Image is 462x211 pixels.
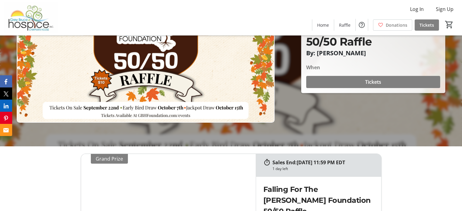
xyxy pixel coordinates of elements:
[444,19,455,30] button: Cart
[419,22,434,28] span: Tickets
[356,19,368,31] button: Help
[405,4,429,14] button: Log In
[415,19,439,31] a: Tickets
[436,5,453,13] span: Sign Up
[306,64,320,71] div: When
[306,76,440,88] button: Tickets
[306,50,440,56] p: By: [PERSON_NAME]
[431,4,458,14] button: Sign Up
[272,159,297,166] span: Sales End:
[317,22,329,28] span: Home
[312,19,334,31] a: Home
[334,19,355,31] a: Raffle
[339,22,351,28] span: Raffle
[297,159,345,166] span: [DATE] 11:59 PM EDT
[4,2,58,33] img: Grey Bruce Hospice's Logo
[386,22,407,28] span: Donations
[365,78,381,86] span: Tickets
[272,166,288,172] div: 1 day left
[373,19,412,31] a: Donations
[410,5,424,13] span: Log In
[91,154,128,164] div: Grand Prize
